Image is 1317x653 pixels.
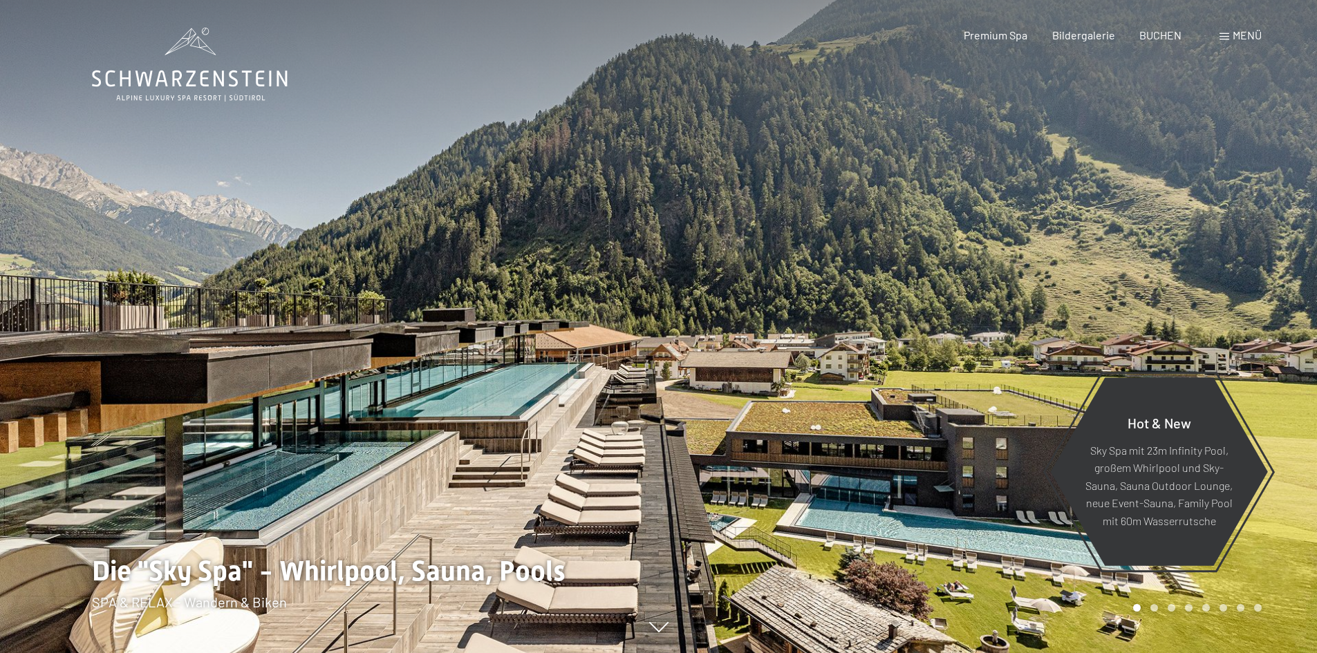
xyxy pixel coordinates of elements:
span: Menü [1233,28,1262,41]
div: Carousel Page 5 [1202,604,1210,612]
div: Carousel Page 3 [1168,604,1175,612]
div: Carousel Page 2 [1150,604,1158,612]
a: Premium Spa [964,28,1027,41]
div: Carousel Page 6 [1220,604,1227,612]
div: Carousel Page 7 [1237,604,1244,612]
span: Hot & New [1128,414,1191,430]
div: Carousel Page 1 (Current Slide) [1133,604,1141,612]
a: BUCHEN [1139,28,1181,41]
div: Carousel Page 4 [1185,604,1193,612]
div: Carousel Pagination [1128,604,1262,612]
a: Bildergalerie [1052,28,1115,41]
p: Sky Spa mit 23m Infinity Pool, großem Whirlpool und Sky-Sauna, Sauna Outdoor Lounge, neue Event-S... [1084,441,1234,529]
a: Hot & New Sky Spa mit 23m Infinity Pool, großem Whirlpool und Sky-Sauna, Sauna Outdoor Lounge, ne... [1049,377,1269,567]
div: Carousel Page 8 [1254,604,1262,612]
